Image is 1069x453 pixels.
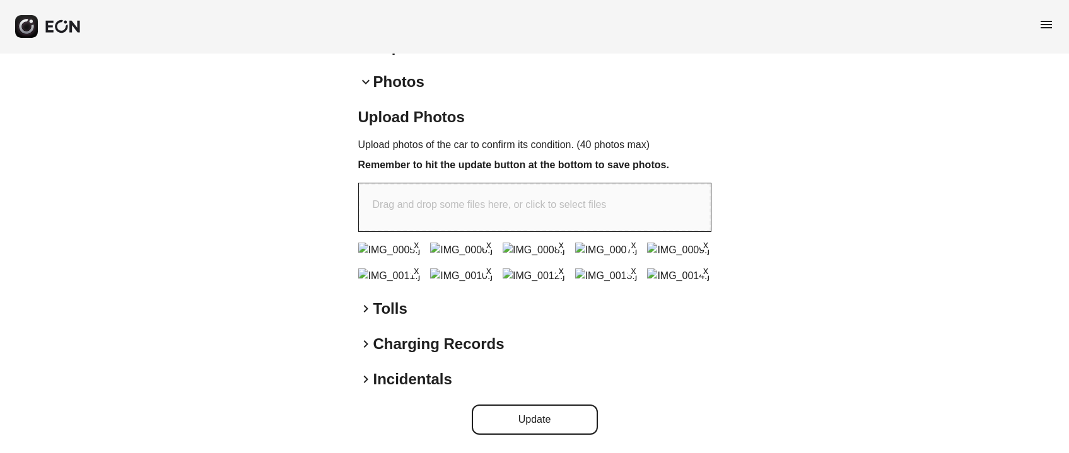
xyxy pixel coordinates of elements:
[555,263,568,276] button: x
[647,268,710,284] img: IMG_0014.j
[555,238,568,250] button: x
[358,268,421,284] img: IMG_0011.j
[373,334,505,354] h2: Charging Records
[699,238,712,250] button: x
[358,372,373,387] span: keyboard_arrow_right
[482,263,495,276] button: x
[430,243,493,258] img: IMG_0006.j
[358,107,711,127] h2: Upload Photos
[482,238,495,250] button: x
[373,369,452,389] h2: Incidentals
[627,263,640,276] button: x
[358,301,373,316] span: keyboard_arrow_right
[410,263,423,276] button: x
[699,263,712,276] button: x
[472,404,598,435] button: Update
[647,243,710,258] img: IMG_0009.j
[373,299,407,319] h2: Tolls
[358,336,373,352] span: keyboard_arrow_right
[575,243,638,258] img: IMG_0007.j
[373,197,607,212] p: Drag and drop some files here, or click to select files
[410,238,423,250] button: x
[430,268,493,284] img: IMG_0010.j
[358,243,421,258] img: IMG_0005.j
[503,243,565,258] img: IMG_0008.j
[575,268,638,284] img: IMG_0013.j
[358,74,373,89] span: keyboard_arrow_down
[1039,17,1054,32] span: menu
[358,158,711,173] h3: Remember to hit the update button at the bottom to save photos.
[373,72,424,92] h2: Photos
[627,238,640,250] button: x
[358,137,711,152] p: Upload photos of the car to confirm its condition. (40 photos max)
[503,268,565,284] img: IMG_0012.j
